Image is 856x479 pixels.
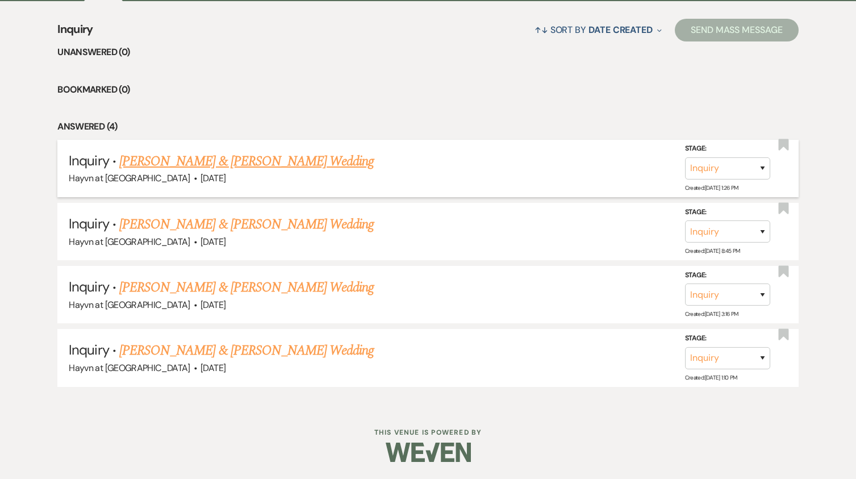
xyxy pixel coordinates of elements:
[685,269,770,282] label: Stage:
[201,299,226,311] span: [DATE]
[685,143,770,155] label: Stage:
[685,206,770,218] label: Stage:
[685,310,738,318] span: Created: [DATE] 3:16 PM
[588,24,653,36] span: Date Created
[69,341,108,359] span: Inquiry
[119,277,374,298] a: [PERSON_NAME] & [PERSON_NAME] Wedding
[69,172,190,184] span: Hayvn at [GEOGRAPHIC_DATA]
[69,362,190,374] span: Hayvn at [GEOGRAPHIC_DATA]
[119,151,374,172] a: [PERSON_NAME] & [PERSON_NAME] Wedding
[685,332,770,345] label: Stage:
[69,236,190,248] span: Hayvn at [GEOGRAPHIC_DATA]
[685,373,737,381] span: Created: [DATE] 1:10 PM
[119,340,374,361] a: [PERSON_NAME] & [PERSON_NAME] Wedding
[675,19,799,41] button: Send Mass Message
[535,24,548,36] span: ↑↓
[530,15,666,45] button: Sort By Date Created
[685,184,738,191] span: Created: [DATE] 1:26 PM
[69,215,108,232] span: Inquiry
[201,172,226,184] span: [DATE]
[57,45,798,60] li: Unanswered (0)
[69,299,190,311] span: Hayvn at [GEOGRAPHIC_DATA]
[201,362,226,374] span: [DATE]
[386,432,471,472] img: Weven Logo
[57,82,798,97] li: Bookmarked (0)
[69,152,108,169] span: Inquiry
[685,247,740,255] span: Created: [DATE] 8:45 PM
[119,214,374,235] a: [PERSON_NAME] & [PERSON_NAME] Wedding
[201,236,226,248] span: [DATE]
[57,119,798,134] li: Answered (4)
[57,20,93,45] span: Inquiry
[69,278,108,295] span: Inquiry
